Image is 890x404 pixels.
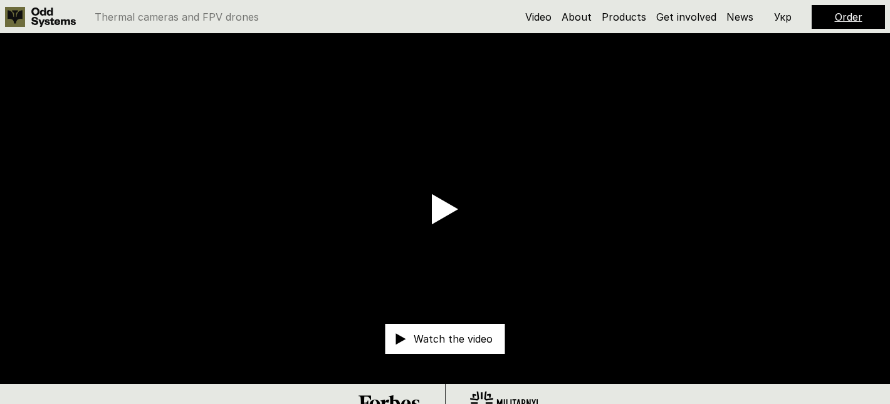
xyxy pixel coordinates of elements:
[602,11,646,23] a: Products
[656,11,716,23] a: Get involved
[835,11,862,23] a: Order
[95,12,259,22] p: Thermal cameras and FPV drones
[726,11,753,23] a: News
[414,334,493,344] p: Watch the video
[774,12,792,22] p: Укр
[525,11,552,23] a: Video
[562,11,592,23] a: About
